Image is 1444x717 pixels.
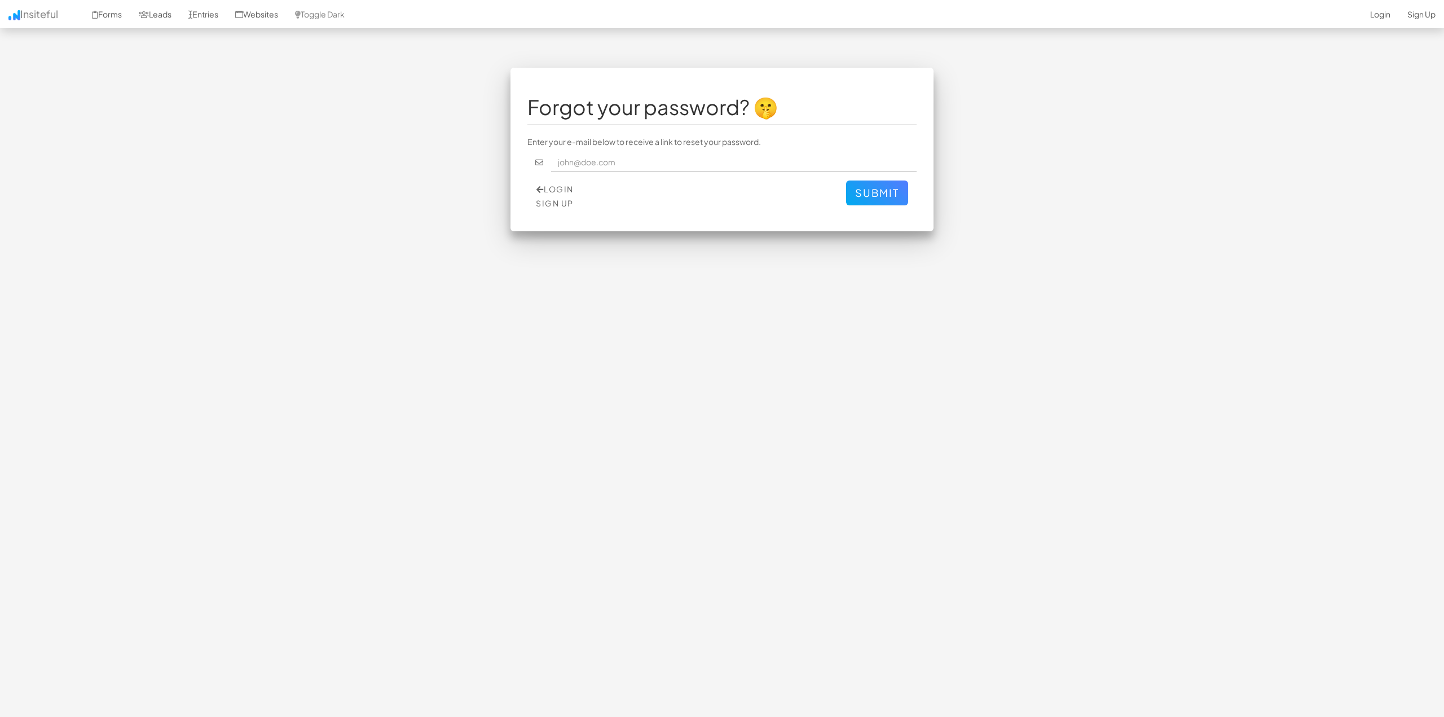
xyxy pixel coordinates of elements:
[536,198,574,208] a: Sign Up
[527,96,917,118] h1: Forgot your password? 🤫
[846,181,908,205] button: Submit
[8,10,20,20] img: icon.png
[551,153,917,172] input: john@doe.com
[527,136,917,147] p: Enter your e-mail below to receive a link to reset your password.
[536,184,574,194] a: Login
